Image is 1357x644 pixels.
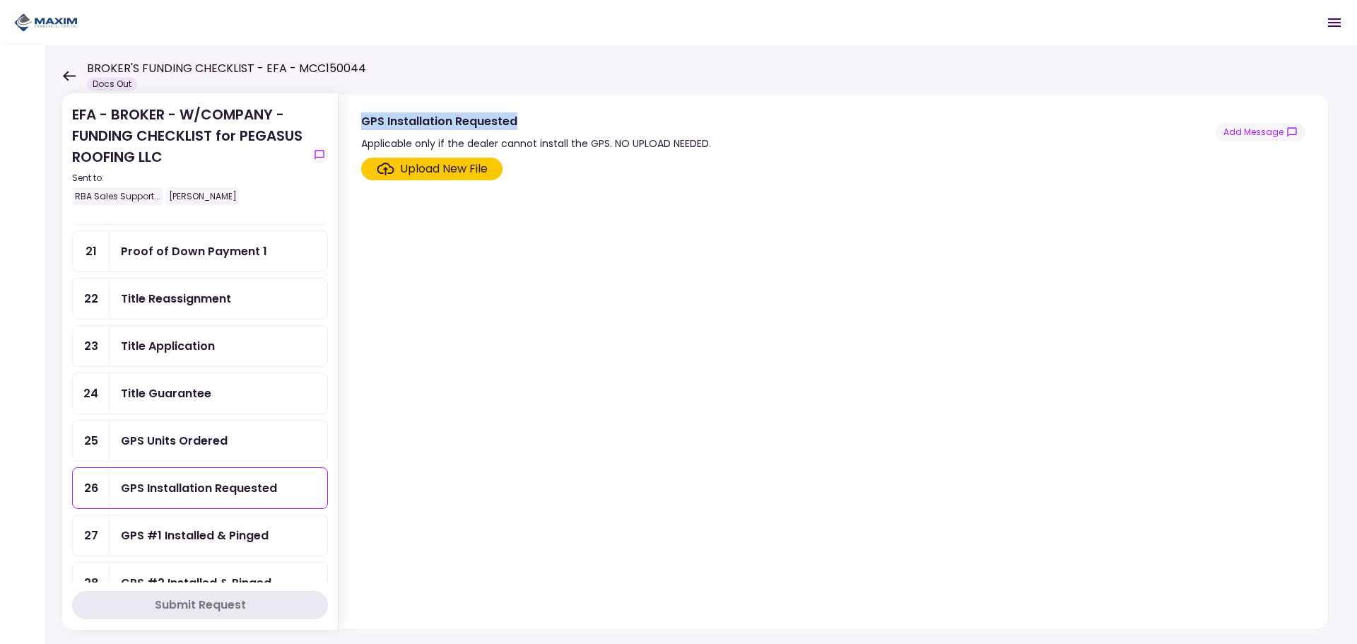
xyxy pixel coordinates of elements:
div: GPS Installation Requested [121,479,277,497]
div: Submit Request [155,597,246,614]
div: Docs Out [87,77,137,91]
div: GPS Installation Requested [361,112,711,130]
div: Sent to: [72,172,305,185]
div: [PERSON_NAME] [166,187,240,206]
div: Title Reassignment [121,290,231,308]
button: show-messages [1216,123,1305,141]
a: 22Title Reassignment [72,278,328,320]
div: GPS Units Ordered [121,432,228,450]
div: GPS #2 Installed & Pinged [121,574,271,592]
button: Open menu [1317,6,1351,40]
a: 23Title Application [72,325,328,367]
span: Click here to upload the required document [361,158,503,180]
div: Title Guarantee [121,385,211,402]
div: RBA Sales Support... [72,187,163,206]
div: EFA - BROKER - W/COMPANY - FUNDING CHECKLIST for PEGASUS ROOFING LLC [72,104,305,206]
div: 24 [73,373,110,414]
div: 28 [73,563,110,603]
div: 22 [73,279,110,319]
button: Submit Request [72,591,328,619]
div: 27 [73,515,110,556]
div: Applicable only if the dealer cannot install the GPS. NO UPLOAD NEEDED. [361,135,711,152]
div: 21 [73,231,110,271]
div: GPS Installation RequestedApplicable only if the dealer cannot install the GPS. NO UPLOAD NEEDED.... [338,93,1329,630]
a: 21Proof of Down Payment 1 [72,230,328,272]
div: Upload New File [400,160,488,177]
div: 23 [73,326,110,366]
div: Proof of Down Payment 1 [121,242,267,260]
div: Title Application [121,337,215,355]
div: GPS #1 Installed & Pinged [121,527,269,544]
button: show-messages [311,146,328,163]
a: 26GPS Installation Requested [72,467,328,509]
a: 28GPS #2 Installed & Pinged [72,562,328,604]
img: Partner icon [14,12,78,33]
div: 26 [73,468,110,508]
h1: BROKER'S FUNDING CHECKLIST - EFA - MCC150044 [87,60,366,77]
a: 27GPS #1 Installed & Pinged [72,515,328,556]
a: 24Title Guarantee [72,373,328,414]
div: 25 [73,421,110,461]
a: 25GPS Units Ordered [72,420,328,462]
